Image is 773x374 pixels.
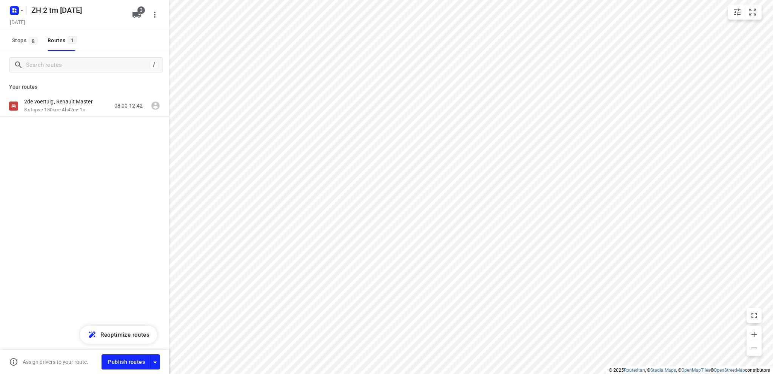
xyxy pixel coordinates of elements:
div: Routes [48,36,79,45]
li: © 2025 , © , © © contributors [609,368,770,373]
p: 2de voertuig, Renault Master [24,98,97,105]
div: / [150,61,158,69]
div: Driver app settings [151,357,160,366]
a: OpenStreetMap [714,368,745,373]
span: 1 [68,36,77,44]
p: Your routes [9,83,160,91]
button: Fit zoom [745,5,760,20]
button: 3 [129,7,144,22]
span: Publish routes [108,357,145,367]
p: 8 stops • 180km • 4h42m • 1u [24,106,100,114]
a: OpenMapTiles [681,368,710,373]
span: Assign driver [148,98,163,113]
a: Stadia Maps [650,368,676,373]
p: 08:00-12:42 [114,102,143,110]
h5: Project date [7,18,28,26]
span: Reoptimize routes [100,330,149,340]
input: Search routes [26,59,150,71]
div: small contained button group [728,5,762,20]
h5: Rename [28,4,126,16]
a: Routetitan [624,368,645,373]
button: More [147,7,162,22]
span: 8 [29,37,38,45]
span: Stops [12,36,40,45]
button: Map settings [730,5,745,20]
button: Publish routes [102,354,151,369]
span: 3 [137,6,145,14]
p: Assign drivers to your route. [23,359,88,365]
button: Reoptimize routes [80,326,157,344]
